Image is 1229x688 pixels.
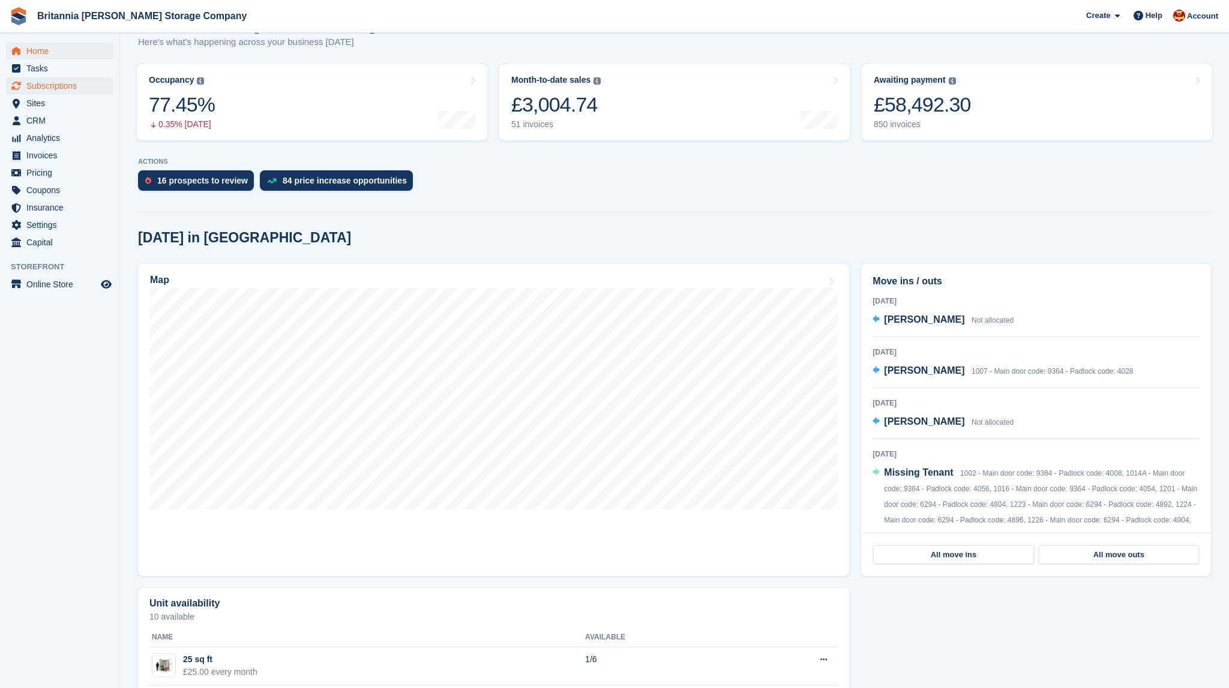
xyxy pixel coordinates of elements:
[873,363,1133,379] a: [PERSON_NAME] 1007 - Main door code: 9364 - Padlock code: 4028
[873,449,1200,459] div: [DATE]
[1086,10,1110,22] span: Create
[138,158,1211,166] p: ACTIONS
[26,43,98,59] span: Home
[6,276,113,293] a: menu
[874,75,946,85] div: Awaiting payment
[149,75,194,85] div: Occupancy
[6,130,113,146] a: menu
[1173,10,1185,22] img: Einar Agustsson
[585,628,741,647] th: Available
[511,92,601,117] div: £3,004.74
[874,119,971,130] div: 850 invoices
[873,274,1200,289] h2: Move ins / outs
[11,261,119,273] span: Storefront
[99,277,113,292] a: Preview store
[26,130,98,146] span: Analytics
[149,92,215,117] div: 77.45%
[884,467,953,477] span: Missing Tenant
[183,653,257,666] div: 25 sq ft
[6,60,113,77] a: menu
[511,75,590,85] div: Month-to-date sales
[26,95,98,112] span: Sites
[873,545,1033,564] a: All move ins
[884,416,964,426] span: [PERSON_NAME]
[874,92,971,117] div: £58,492.30
[26,60,98,77] span: Tasks
[138,230,351,246] h2: [DATE] in [GEOGRAPHIC_DATA]
[972,418,1014,426] span: Not allocated
[499,64,850,140] a: Month-to-date sales £3,004.74 51 invoices
[884,314,964,325] span: [PERSON_NAME]
[138,264,849,576] a: Map
[149,612,838,621] p: 10 available
[873,296,1200,307] div: [DATE]
[26,217,98,233] span: Settings
[585,647,741,686] td: 1/6
[26,147,98,164] span: Invoices
[10,7,28,25] img: stora-icon-8386f47178a22dfd0bd8f6a31ec36ba5ce8667c1dd55bd0f319d3a0aa187defe.svg
[6,199,113,216] a: menu
[873,313,1014,328] a: [PERSON_NAME] Not allocated
[949,77,956,85] img: icon-info-grey-7440780725fd019a000dd9b08b2336e03edf1995a4989e88bcd33f0948082b44.svg
[972,367,1134,375] span: 1007 - Main door code: 9364 - Padlock code: 4028
[873,465,1200,559] a: Missing Tenant 1002 - Main door code: 9364 - Padlock code: 4008, 1014A - Main door code: 9364 - P...
[1146,10,1162,22] span: Help
[152,657,175,674] img: 25.jpg
[26,77,98,94] span: Subscriptions
[6,77,113,94] a: menu
[183,666,257,678] div: £25.00 every month
[26,276,98,293] span: Online Store
[26,164,98,181] span: Pricing
[1187,10,1218,22] span: Account
[157,176,248,185] div: 16 prospects to review
[873,398,1200,408] div: [DATE]
[138,35,375,49] p: Here's what's happening across your business [DATE]
[884,365,964,375] span: [PERSON_NAME]
[145,177,151,184] img: prospect-51fa495bee0391a8d652442698ab0144808aea92771e9ea1ae160a38d050c398.svg
[884,469,1197,555] span: 1002 - Main door code: 9364 - Padlock code: 4008, 1014A - Main door code: 9364 - Padlock code: 40...
[149,598,220,609] h2: Unit availability
[1039,545,1199,564] a: All move outs
[197,77,204,85] img: icon-info-grey-7440780725fd019a000dd9b08b2336e03edf1995a4989e88bcd33f0948082b44.svg
[6,95,113,112] a: menu
[6,147,113,164] a: menu
[6,234,113,251] a: menu
[873,347,1200,357] div: [DATE]
[149,628,585,647] th: Name
[283,176,407,185] div: 84 price increase opportunities
[267,178,277,184] img: price_increase_opportunities-93ffe204e8149a01c8c9dc8f82e8f89637d9d84a8eef4429ea346261dce0b2c0.svg
[32,6,251,26] a: Britannia [PERSON_NAME] Storage Company
[260,170,419,197] a: 84 price increase opportunities
[26,182,98,199] span: Coupons
[511,119,601,130] div: 51 invoices
[138,170,260,197] a: 16 prospects to review
[137,64,487,140] a: Occupancy 77.45% 0.35% [DATE]
[862,64,1212,140] a: Awaiting payment £58,492.30 850 invoices
[26,199,98,216] span: Insurance
[150,275,169,286] h2: Map
[873,414,1014,430] a: [PERSON_NAME] Not allocated
[6,217,113,233] a: menu
[972,316,1014,325] span: Not allocated
[6,112,113,129] a: menu
[6,43,113,59] a: menu
[593,77,601,85] img: icon-info-grey-7440780725fd019a000dd9b08b2336e03edf1995a4989e88bcd33f0948082b44.svg
[149,119,215,130] div: 0.35% [DATE]
[6,182,113,199] a: menu
[26,112,98,129] span: CRM
[6,164,113,181] a: menu
[26,234,98,251] span: Capital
